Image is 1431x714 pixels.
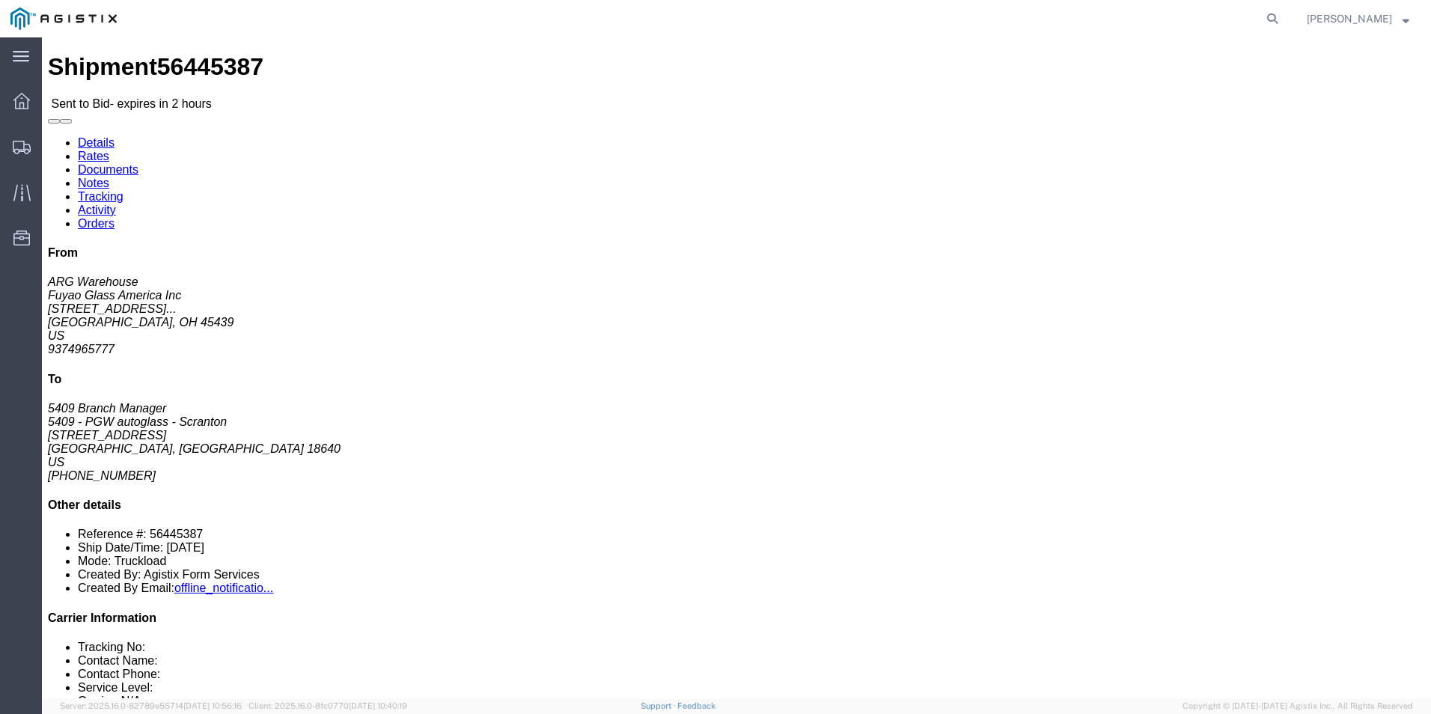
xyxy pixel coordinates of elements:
[60,701,242,710] span: Server: 2025.16.0-82789e55714
[1306,10,1410,28] button: [PERSON_NAME]
[641,701,678,710] a: Support
[349,701,407,710] span: [DATE] 10:40:19
[248,701,407,710] span: Client: 2025.16.0-8fc0770
[42,37,1431,698] iframe: FS Legacy Container
[677,701,715,710] a: Feedback
[1183,700,1413,713] span: Copyright © [DATE]-[DATE] Agistix Inc., All Rights Reserved
[183,701,242,710] span: [DATE] 10:56:16
[10,7,117,30] img: logo
[1307,10,1392,27] span: Cade McKnight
